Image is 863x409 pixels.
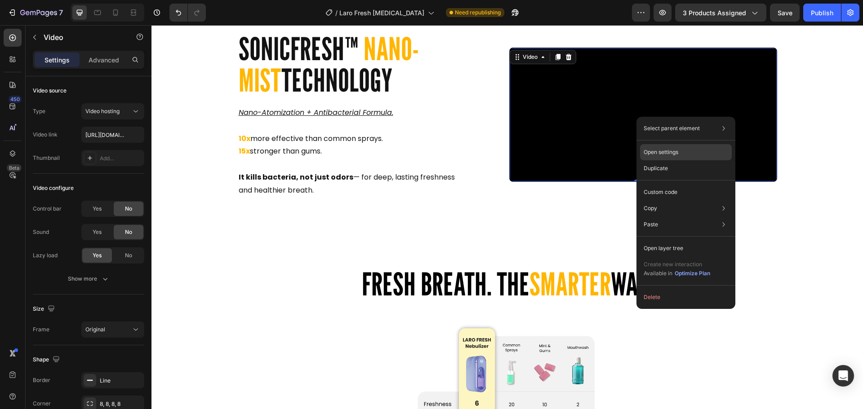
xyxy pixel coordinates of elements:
p: Settings [44,55,70,65]
div: Video configure [33,184,74,192]
span: Save [778,9,792,17]
button: 7 [4,4,67,22]
div: Sound [33,228,49,236]
div: Control bar [33,205,62,213]
span: Yes [93,251,102,259]
button: Original [81,321,144,338]
div: Video [369,28,388,36]
button: Delete [640,289,732,305]
span: TECHNOLOGY [130,36,241,74]
div: Show more [68,274,110,283]
strong: 10x [87,108,99,119]
div: Lazy load [33,251,58,259]
p: Duplicate [644,164,668,172]
span: Yes [93,205,102,213]
div: Publish [811,8,833,18]
p: Copy [644,204,657,212]
p: Select parent element [644,124,700,132]
div: Beta [7,164,22,172]
div: Video source [33,87,67,95]
button: Video hosting [81,103,144,119]
span: / [335,8,338,18]
button: Show more [33,271,144,287]
strong: 15x [87,121,98,131]
span: No [125,251,132,259]
input: Insert video url here [81,127,144,143]
span: No [125,205,132,213]
span: NANO-MIST [87,4,267,74]
div: 8, 8, 8, 8 [100,400,142,408]
div: Add... [100,154,142,163]
strong: It kills bacteria, not just odors [87,147,202,157]
span: SONICFRESH™ [87,4,207,42]
p: 7 [59,7,63,18]
span: stronger than gums. [98,121,170,131]
button: 3 products assigned [675,4,766,22]
span: Yes [93,228,102,236]
div: Optimize Plan [675,269,710,277]
iframe: Design area [151,25,863,409]
button: Publish [803,4,841,22]
p: Paste [644,220,658,229]
p: Create new interaction [644,260,711,269]
p: Open layer tree [644,244,683,252]
div: Type [33,107,45,115]
span: Video hosting [85,108,120,114]
div: Frame [33,325,49,334]
button: Save [770,4,800,22]
span: Original [85,326,105,333]
span: 3 products assigned [683,8,746,18]
div: Video link [33,131,58,139]
div: Shape [33,354,62,366]
p: Video [44,32,120,43]
span: Need republishing [455,9,501,17]
div: Corner [33,400,51,408]
span: No [125,228,132,236]
span: FRESH BREATH. THE [210,240,378,277]
div: Border [33,376,50,384]
p: Advanced [89,55,119,65]
div: Undo/Redo [169,4,206,22]
span: SMARTER [378,240,459,277]
div: Size [33,303,57,315]
p: Open settings [644,148,678,156]
div: Thumbnail [33,154,60,162]
div: 450 [9,96,22,103]
span: more effective than common sprays. [99,108,231,119]
span: — for deep, lasting freshness and healthier breath. [87,147,303,170]
span: Laro Fresh [MEDICAL_DATA] [339,8,424,18]
span: Available in [644,270,672,277]
div: Open Intercom Messenger [832,365,854,387]
p: Custom code [644,188,677,196]
button: Optimize Plan [674,269,711,278]
div: Line [100,377,142,385]
u: Nano-Atomization + Antibacterial Formula. [87,82,242,92]
span: WAY. [459,240,502,277]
